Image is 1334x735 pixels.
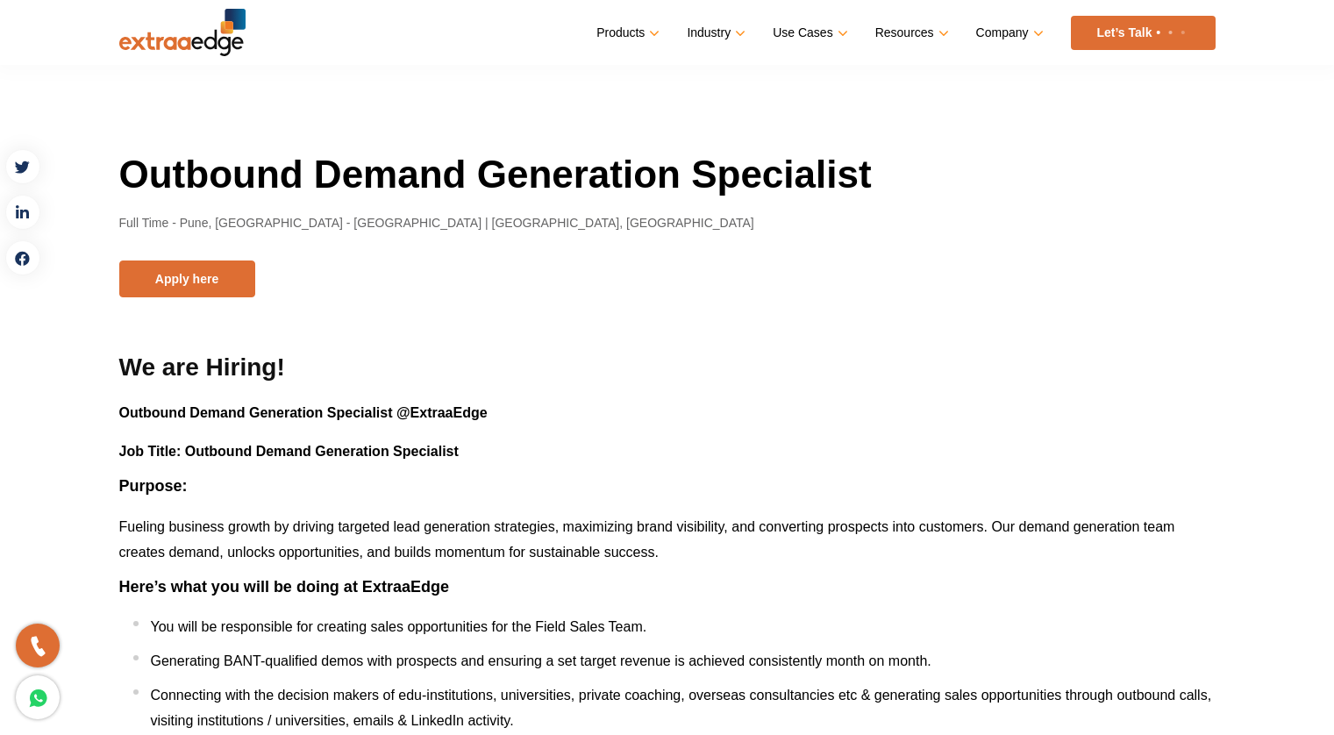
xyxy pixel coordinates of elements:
a: Let’s Talk [1071,16,1216,50]
span: You will be responsible for creating sales opportunities for the Field Sales Team. [151,619,647,634]
b: Edge [453,405,488,420]
a: Industry [687,20,742,46]
a: Products [596,20,656,46]
a: twitter [5,149,40,184]
span: Generating BANT-qualified demos with prospects and ensuring a set target revenue is achieved cons... [151,653,931,668]
a: Resources [875,20,945,46]
h1: Outbound Demand Generation Specialist [119,149,1216,199]
a: Company [976,20,1040,46]
button: Apply here [119,260,255,297]
b: Extraa [410,405,453,420]
h3: Here’s what you will be doing at ExtraaEdge [119,578,1216,597]
a: facebook [5,240,40,275]
h3: Purpose: [119,477,1216,496]
b: Job Title: Outbound Demand Generation Specialist [119,444,459,459]
p: Full Time - Pune, [GEOGRAPHIC_DATA] - [GEOGRAPHIC_DATA] | [GEOGRAPHIC_DATA], [GEOGRAPHIC_DATA] [119,213,1216,234]
span: Connecting with the decision makers of edu-institutions, universities, private coaching, overseas... [151,688,1212,728]
a: Use Cases [773,20,844,46]
span: Fueling business growth by driving targeted lead generation strategies, maximizing brand visibili... [119,519,1175,560]
b: Outbound Demand Generation Specialist @ [119,405,410,420]
h2: We are Hiring! [119,352,1216,382]
a: linkedin [5,195,40,230]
